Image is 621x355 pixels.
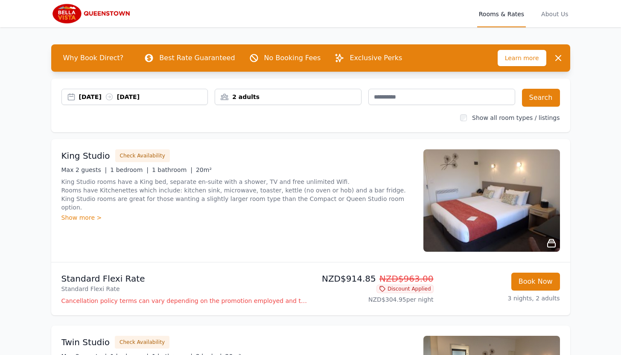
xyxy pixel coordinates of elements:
p: Standard Flexi Rate [61,273,307,285]
img: Bella Vista Queenstown [51,3,133,24]
p: Best Rate Guaranteed [159,53,235,63]
span: 1 bathroom | [152,166,192,173]
button: Check Availability [115,149,170,162]
p: Standard Flexi Rate [61,285,307,293]
button: Book Now [511,273,560,291]
label: Show all room types / listings [472,114,560,121]
p: No Booking Fees [264,53,321,63]
span: NZD$963.00 [379,274,434,284]
button: Check Availability [115,336,169,349]
p: NZD$304.95 per night [314,295,434,304]
h3: Twin Studio [61,336,110,348]
p: King Studio rooms have a King bed, separate en-suite with a shower, TV and free unlimited Wifi. R... [61,177,413,212]
div: 2 adults [215,93,361,101]
p: Exclusive Perks [350,53,402,63]
span: 1 bedroom | [110,166,149,173]
span: Max 2 guests | [61,166,107,173]
span: Why Book Direct? [56,49,131,67]
div: [DATE] [DATE] [79,93,208,101]
p: Cancellation policy terms can vary depending on the promotion employed and the time of stay of th... [61,297,307,305]
p: 3 nights, 2 adults [440,294,560,303]
h3: King Studio [61,150,110,162]
span: Discount Applied [376,285,434,293]
span: Learn more [498,50,546,66]
div: Show more > [61,213,413,222]
p: NZD$914.85 [314,273,434,285]
span: 20m² [196,166,212,173]
button: Search [522,89,560,107]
